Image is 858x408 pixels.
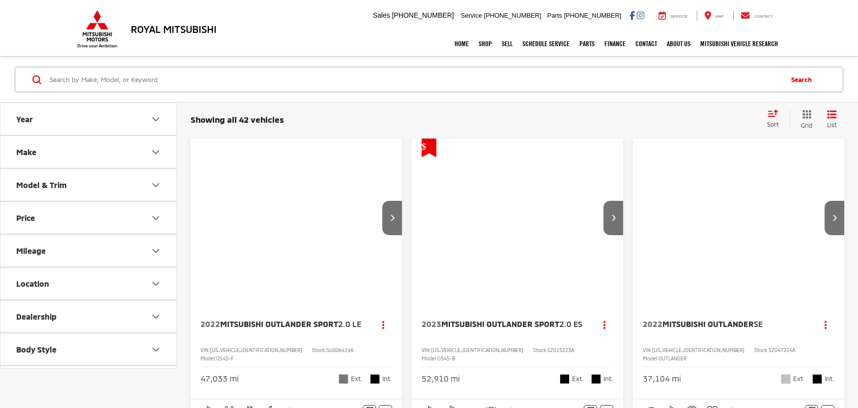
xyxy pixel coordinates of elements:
span: SZ015223A [547,347,574,353]
div: Make [150,146,162,158]
a: Schedule Service: Opens in a new tab [517,31,574,56]
button: Grid View [790,109,820,130]
span: Int. [382,374,392,383]
a: Facebook: Click to visit our Facebook page [629,11,635,19]
button: List View [820,109,844,130]
div: Model & Trim [16,180,67,190]
div: Make [16,147,36,157]
a: 2023Mitsubishi Outlander Sport2.0 ES [422,319,586,329]
button: Actions [375,316,392,333]
a: Finance [600,31,630,56]
span: VIN: [200,347,210,353]
span: dropdown dots [825,321,827,328]
span: Int. [825,374,834,383]
span: [US_VEHICLE_IDENTIFICATION_NUMBER] [431,347,523,353]
a: Instagram: Click to visit our Instagram page [637,11,644,19]
span: 2.0 LE [338,319,361,328]
span: Get Price Drop Alert [422,138,436,157]
span: Model: [643,355,658,361]
span: VIN: [643,347,652,353]
div: Year [16,114,33,124]
span: Service [670,14,687,19]
span: Stock: [754,347,769,353]
button: Color [0,366,177,398]
button: PricePrice [0,202,177,234]
span: VIN: [422,347,431,353]
button: Search [781,67,826,92]
img: Mitsubishi [75,10,119,48]
span: OS45-B [437,355,455,361]
input: Search by Make, Model, or Keyword [49,68,781,91]
button: YearYear [0,103,177,135]
span: Service [461,12,482,19]
span: SE [754,319,763,328]
div: 37,104 mi [643,373,681,384]
span: SZ047224A [769,347,795,353]
span: [US_VEHICLE_IDENTIFICATION_NUMBER] [652,347,744,353]
span: 2023 [422,319,441,328]
span: Int. [603,374,613,383]
span: OUTLANDER [658,355,686,361]
a: Shop [474,31,497,56]
span: Model: [200,355,216,361]
span: [PHONE_NUMBER] [484,12,542,19]
span: dropdown dots [382,321,384,328]
a: Sell [497,31,517,56]
span: Mercury Gray Metallic [339,374,348,384]
div: Price [16,213,35,222]
div: Dealership [150,311,162,323]
div: Location [150,278,162,290]
a: Contact [733,11,780,21]
span: Sales [373,11,390,19]
div: Dealership [16,312,57,321]
a: 2022Mitsubishi OutlanderSE [643,319,807,329]
div: Year [150,113,162,125]
span: Sort [767,121,779,128]
span: Black [812,374,822,384]
span: 2022 [643,319,662,328]
div: 47,033 mi [200,373,239,384]
span: Labrador Black Pearl [560,374,570,384]
span: Ext. [793,374,805,383]
span: Showing all 42 vehicles [191,114,284,124]
button: LocationLocation [0,268,177,299]
a: 2022Mitsubishi Outlander Sport2.0 LE [200,319,365,329]
a: Contact [630,31,662,56]
button: Body StyleBody Style [0,333,177,365]
button: Actions [817,316,834,333]
span: Contact [754,14,773,19]
div: Body Style [150,344,162,355]
div: 52,910 mi [422,373,460,384]
button: MileageMileage [0,235,177,267]
a: About Us [662,31,695,56]
a: Map [697,11,731,21]
div: Mileage [150,245,162,257]
span: Mitsubishi Outlander [662,319,754,328]
div: Location [16,279,49,288]
span: 2022 [200,319,220,328]
span: dropdown dots [603,321,605,328]
span: Ext. [572,374,584,383]
a: Service [651,11,695,21]
span: [US_VEHICLE_IDENTIFICATION_NUMBER] [210,347,302,353]
span: [PHONE_NUMBER] [564,12,621,19]
div: Mileage [16,246,46,255]
span: SU006419A [326,347,353,353]
span: Alloy Silver Metallic [781,374,791,384]
span: Black [370,374,380,384]
button: Actions [596,316,613,333]
h3: Royal Mitsubishi [131,24,217,34]
span: OS45-F [216,355,234,361]
span: Mitsubishi Outlander Sport [220,319,338,328]
span: List [827,121,837,129]
span: Map [715,14,724,19]
span: Ext. [351,374,363,383]
span: 2.0 ES [559,319,582,328]
span: Stock: [533,347,547,353]
a: Parts: Opens in a new tab [574,31,600,56]
span: Parts [547,12,562,19]
button: Next image [825,201,844,235]
button: Next image [382,201,402,235]
button: MakeMake [0,136,177,168]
